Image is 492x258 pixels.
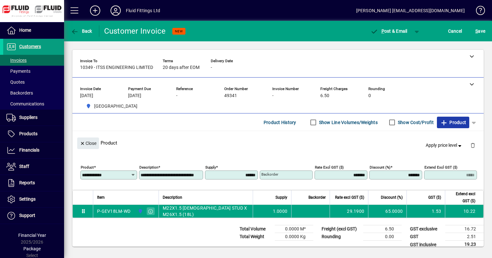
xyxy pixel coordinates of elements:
button: Save [474,25,487,37]
button: Apply price level [423,140,465,151]
button: Product [437,117,469,128]
span: - [211,65,212,70]
span: Invoices [6,58,27,63]
button: Add [85,5,105,16]
span: Suppliers [19,115,37,120]
span: Financial Year [18,233,46,238]
td: 0.0000 Kg [275,233,313,241]
mat-label: Backorder [261,172,278,177]
app-page-header-button: Delete [465,142,480,148]
td: 0.00 [363,233,402,241]
div: Product [72,131,484,154]
td: Total Volume [236,225,275,233]
mat-label: Supply [205,165,216,170]
td: 16.72 [445,225,484,233]
a: Suppliers [3,110,64,126]
div: Customer Invoice [104,26,166,36]
a: Knowledge Base [471,1,484,22]
span: Rate excl GST ($) [335,194,364,201]
span: - [176,93,177,98]
td: GST [407,233,445,241]
span: Home [19,28,31,33]
div: Fluid Fittings Ltd [126,5,160,16]
span: - [272,93,274,98]
a: Home [3,22,64,38]
mat-label: Rate excl GST ($) [315,165,344,170]
span: 20 days after EOM [163,65,200,70]
span: 0 [368,93,371,98]
a: Products [3,126,64,142]
span: Customers [19,44,41,49]
mat-label: Product [81,165,94,170]
span: 10349 - ITSS ENGINEERING LIMITED [80,65,153,70]
span: Product [440,117,466,128]
button: Delete [465,137,480,153]
span: [DATE] [128,93,141,98]
span: M22X1.5 [DEMOGRAPHIC_DATA] STUD X M26X1.5 (18L) [163,205,249,218]
span: Support [19,213,35,218]
span: Backorders [6,90,33,96]
td: Total Weight [236,233,275,241]
span: Supply [275,194,287,201]
td: 2.51 [445,233,484,241]
span: Close [80,138,96,149]
td: GST exclusive [407,225,445,233]
a: Settings [3,191,64,207]
button: Back [69,25,94,37]
span: Quotes [6,79,25,85]
span: Payments [6,69,30,74]
span: 49341 [224,93,237,98]
span: NEW [175,29,183,33]
a: Communications [3,98,64,109]
mat-label: Extend excl GST ($) [424,165,457,170]
app-page-header-button: Close [76,140,101,146]
a: Staff [3,159,64,175]
span: Backorder [308,194,326,201]
span: Discount (%) [381,194,403,201]
mat-label: Description [139,165,158,170]
a: Invoices [3,55,64,66]
div: 29.1900 [334,208,364,214]
span: Item [97,194,105,201]
td: 65.0000 [368,205,406,218]
td: 10.22 [445,205,483,218]
span: Back [71,29,92,34]
td: 19.23 [445,241,484,249]
span: GST ($) [428,194,441,201]
a: Quotes [3,77,64,87]
span: S [475,29,478,34]
a: Support [3,208,64,224]
span: 6.50 [320,93,329,98]
span: Cancel [448,26,462,36]
td: 6.50 [363,225,402,233]
button: Profile [105,5,126,16]
div: [PERSON_NAME] [EMAIL_ADDRESS][DOMAIN_NAME] [356,5,465,16]
span: [DATE] [80,93,93,98]
app-page-header-button: Back [64,25,99,37]
span: Extend excl GST ($) [449,190,475,204]
a: Backorders [3,87,64,98]
span: Settings [19,196,36,202]
span: Products [19,131,37,136]
button: Product History [261,117,299,128]
button: Close [77,137,99,149]
a: Financials [3,142,64,158]
td: Freight (excl GST) [318,225,363,233]
mat-label: Discount (%) [370,165,390,170]
span: AUCKLAND [136,208,143,215]
span: Financials [19,147,39,153]
td: 0.0000 M³ [275,225,313,233]
span: ost & Email [370,29,407,34]
a: Payments [3,66,64,77]
span: AUCKLAND [83,102,140,110]
a: Reports [3,175,64,191]
span: 1.0000 [273,208,288,214]
label: Show Line Volumes/Weights [318,119,378,126]
button: Cancel [447,25,464,37]
span: Apply price level [426,142,463,149]
span: [GEOGRAPHIC_DATA] [94,103,137,110]
label: Show Cost/Profit [397,119,434,126]
div: P-GEV18LM-WD [97,208,130,214]
span: ave [475,26,485,36]
span: P [381,29,384,34]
